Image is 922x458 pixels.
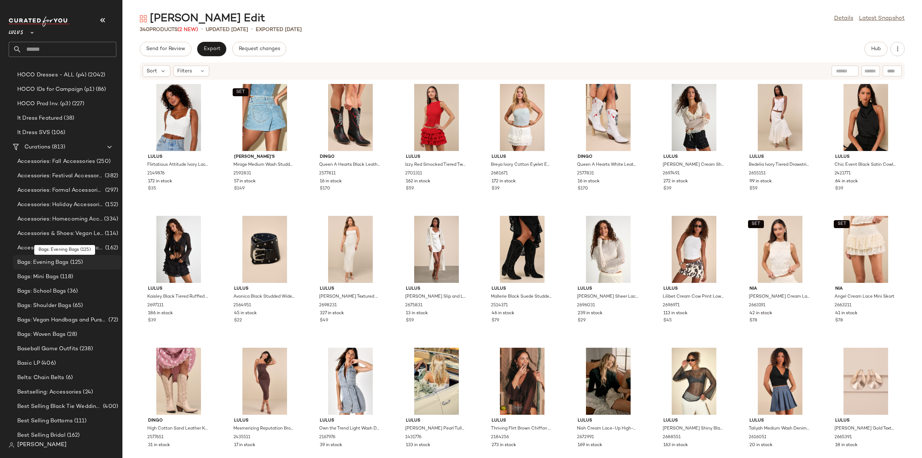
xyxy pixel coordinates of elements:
span: Lulus [492,418,553,424]
span: 2421771 [834,170,851,177]
span: (65) [71,302,83,310]
span: HOCO IDs for Campaign (p1) [17,85,94,94]
span: 162 in stock [406,178,430,185]
span: $59 [406,317,414,324]
span: Avonica Black Studded Wide Belt [233,294,295,300]
span: 2577831 [577,170,594,177]
span: SET [751,222,760,227]
span: (227) [71,100,85,108]
span: Angel Cream Lace Mini Skort [834,294,894,300]
span: Accessories: Formal Accessories [17,186,104,195]
span: (106) [50,129,66,137]
span: Lulus [320,418,381,424]
span: Lulus [578,418,639,424]
span: 172 in stock [492,178,516,185]
img: 2663211_03_back_2025-06-23.jpg [829,216,902,283]
span: $39 [835,186,843,192]
span: 57 in stock [234,178,256,185]
span: [PERSON_NAME] Shiny Black Sheer Open-Knit Long Sleeve Tunic Top [663,426,724,432]
span: Queen A Hearts Black Leather Knee-High Western Boots [319,162,380,168]
span: Sort [147,67,157,75]
span: $149 [234,186,245,192]
img: 11668261_2421771.jpg [829,84,902,151]
span: $59 [749,186,757,192]
span: 2681671 [491,170,508,177]
span: 17 in stock [234,442,255,449]
span: Accessories: Holiday Accessories [17,201,104,209]
img: 2688551_01_hero_2025-06-23.jpg [658,348,730,415]
span: $170 [320,186,330,192]
span: 18 in stock [835,442,858,449]
span: [PERSON_NAME] Pearl Tulle Bow [405,426,466,432]
span: (2042) [86,71,105,79]
span: (250) [95,157,111,166]
img: svg%3e [140,15,147,22]
span: It Dress Featured [17,114,62,123]
span: 2698231 [319,302,337,309]
button: SET [233,88,249,96]
span: Accessories & Shoes: Vegan Leather [17,230,103,238]
span: 2616051 [749,434,766,441]
span: 46 in stock [492,310,514,317]
span: 2514371 [491,302,508,309]
span: Lulus [578,286,639,292]
span: 2672991 [577,434,594,441]
span: Lulus [492,154,553,160]
span: 45 in stock [234,310,257,317]
span: 273 in stock [492,442,516,449]
span: 2167976 [319,434,335,441]
img: 10436921_2149876.jpg [142,84,215,151]
img: 2697491_01_hero_2025-07-17.jpg [658,84,730,151]
img: 12201221_2435511.jpg [228,348,301,415]
img: 2696031_01_hero_2025-07-17.jpg [572,216,645,283]
img: 12565341_2184256.jpg [486,348,559,415]
span: Bedelia Ivory Tiered Drawstring Maxi Skirt [749,162,810,168]
img: 12496781_2577651.jpg [142,348,215,415]
span: 2697491 [663,170,680,177]
span: 239 in stock [578,310,603,317]
span: [PERSON_NAME] [17,441,67,449]
span: 2655151 [749,170,766,177]
span: $39 [492,186,500,192]
span: Lulus [492,286,553,292]
span: Dingo [578,154,639,160]
span: Curations [24,143,50,151]
p: updated [DATE] [206,26,248,34]
span: [PERSON_NAME] Sheer Lace Mock Neck Long Sleeve Top [577,294,638,300]
span: 16 in stock [578,178,600,185]
span: 2663191 [749,302,765,309]
span: (297) [104,186,118,195]
img: 2592831_03_back_2025-06-18.jpg [228,84,301,151]
span: Accessories: Festival Accessories [17,172,103,180]
span: Accessories: Sorority Rush Accessories [17,244,104,252]
a: Details [834,14,853,23]
span: Nish Cream Lace-Up High-Waisted Shorts [577,426,638,432]
span: Lilibet Cream Cow Print Low-Rise Micro Mini Skirt [663,294,724,300]
span: 16 in stock [320,178,342,185]
span: Taliyah Medium Wash Denim Pleated High-Rise Mini Skirt [749,426,810,432]
span: High Cotton Sand Leather Knee-High Western Boots [147,426,209,432]
span: Bags: Shoulder Bags [17,302,71,310]
img: 12621981_2665391.jpg [829,348,902,415]
span: 13 in stock [406,310,428,317]
span: $22 [234,317,242,324]
img: 2681671_02_front_2025-06-23.jpg [486,84,559,151]
img: 6917651_1431776.jpg [400,348,473,415]
span: SET [236,90,245,95]
span: (238) [78,345,93,353]
span: (125) [69,258,83,267]
span: (406) [40,359,56,368]
button: Request changes [232,42,286,56]
button: Hub [864,42,887,56]
span: Belts: Chain Belts [17,374,64,382]
span: [PERSON_NAME] Cream Lace Smocked Tank Top [749,294,810,300]
span: Best Selling Black Tie Wedding Guest [17,403,102,411]
span: (382) [103,172,118,180]
span: Lulus [835,418,896,424]
img: 2696971_02_front_2025-06-24.jpg [658,216,730,283]
span: [PERSON_NAME] Gold Textured Geometric Hoop Earrings [834,426,896,432]
span: Bags: School Bags [17,287,66,295]
span: (813) [50,143,65,151]
span: [PERSON_NAME] Textured Knit Bodycon Midi Dress [319,294,380,300]
span: 2663211 [834,302,851,309]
